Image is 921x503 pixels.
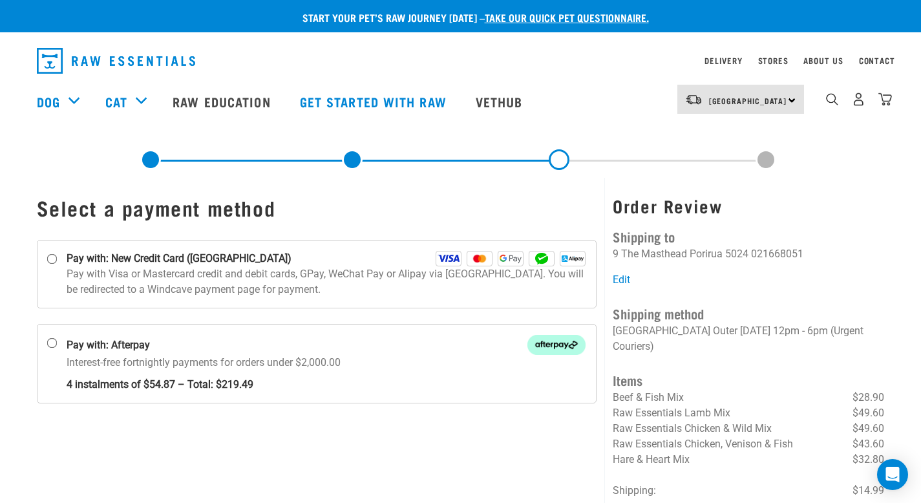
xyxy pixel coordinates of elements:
strong: 4 instalments of $54.87 – Total: $219.49 [67,370,586,392]
span: Raw Essentials Chicken, Venison & Fish [613,438,793,450]
span: $14.99 [852,483,884,498]
p: Pay with Visa or Mastercard credit and debit cards, GPay, WeChat Pay or Alipay via [GEOGRAPHIC_DA... [67,266,586,297]
a: Get started with Raw [287,76,463,127]
span: Raw Essentials Lamb Mix [613,407,730,419]
span: Raw Essentials Chicken & Wild Mix [613,422,772,434]
img: Visa [436,251,461,266]
a: Delivery [704,58,742,63]
span: $43.60 [852,436,884,452]
span: Beef & Fish Mix [613,391,684,403]
img: user.png [852,92,865,106]
img: WeChat [529,251,555,266]
strong: Pay with: Afterpay [67,337,150,353]
img: home-icon-1@2x.png [826,93,838,105]
a: Raw Education [160,76,286,127]
span: $28.90 [852,390,884,405]
a: Cat [105,92,127,111]
p: [GEOGRAPHIC_DATA] Outer [DATE] 12pm - 6pm (Urgent Couriers) [613,323,884,354]
a: Vethub [463,76,539,127]
a: Stores [758,58,789,63]
span: $49.60 [852,421,884,436]
span: [GEOGRAPHIC_DATA] [709,98,787,103]
h4: Shipping to [613,226,884,246]
span: $32.80 [852,452,884,467]
img: GPay [498,251,524,266]
span: Shipping: [613,484,656,497]
span: Hare & Heart Mix [613,453,690,466]
img: Alipay [560,251,586,266]
input: Pay with: New Credit Card ([GEOGRAPHIC_DATA]) Visa Mastercard GPay WeChat Alipay Pay with Visa or... [47,254,57,264]
a: Edit [613,273,630,286]
h4: Items [613,370,884,390]
img: Mastercard [467,251,492,266]
img: Afterpay [527,335,586,355]
p: Interest-free fortnightly payments for orders under $2,000.00 [67,355,586,392]
li: 021668051 [751,248,803,260]
nav: dropdown navigation [26,43,895,79]
h3: Order Review [613,196,884,216]
img: van-moving.png [685,94,703,105]
h4: Shipping method [613,303,884,323]
span: $49.60 [852,405,884,421]
a: Dog [37,92,60,111]
h1: Select a payment method [37,196,597,219]
img: Raw Essentials Logo [37,48,195,74]
input: Pay with: Afterpay Afterpay Interest-free fortnightly payments for orders under $2,000.00 4 insta... [47,338,57,348]
div: Open Intercom Messenger [877,459,908,490]
img: home-icon@2x.png [878,92,892,106]
a: take our quick pet questionnaire. [485,14,649,20]
li: 9 The Masthead [613,248,687,260]
strong: Pay with: New Credit Card ([GEOGRAPHIC_DATA]) [67,251,291,266]
a: Contact [859,58,895,63]
a: About Us [803,58,843,63]
li: Porirua 5024 [690,248,748,260]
